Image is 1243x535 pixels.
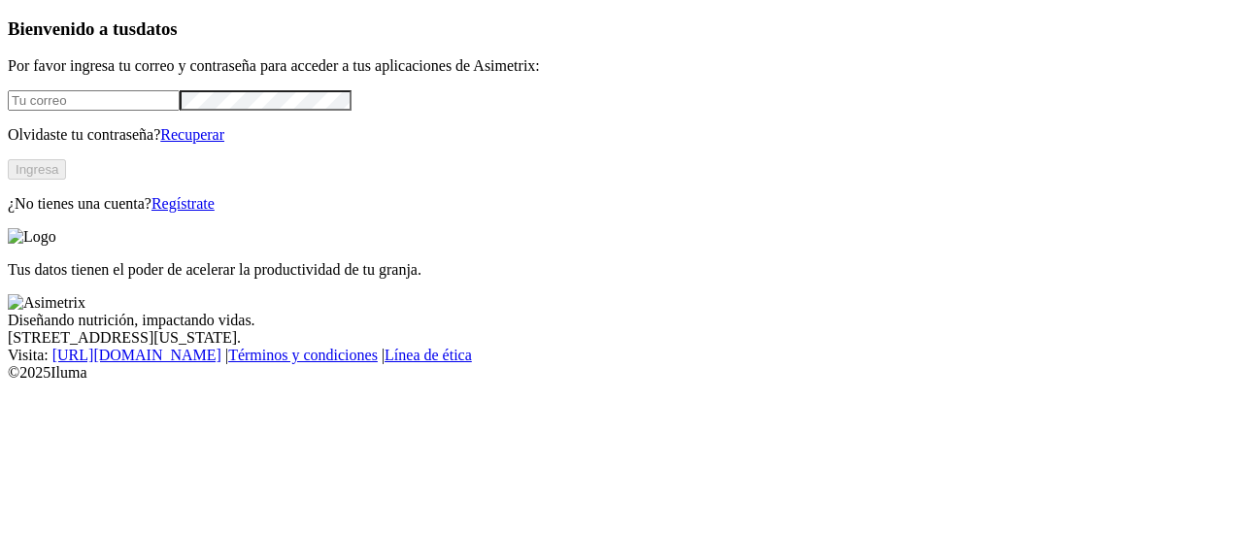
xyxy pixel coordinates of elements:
[228,347,378,363] a: Términos y condiciones
[8,294,85,312] img: Asimetrix
[8,18,1235,40] h3: Bienvenido a tus
[151,195,215,212] a: Regístrate
[8,195,1235,213] p: ¿No tienes una cuenta?
[136,18,178,39] span: datos
[160,126,224,143] a: Recuperar
[8,90,180,111] input: Tu correo
[8,228,56,246] img: Logo
[8,347,1235,364] div: Visita : | |
[8,126,1235,144] p: Olvidaste tu contraseña?
[8,57,1235,75] p: Por favor ingresa tu correo y contraseña para acceder a tus aplicaciones de Asimetrix:
[8,312,1235,329] div: Diseñando nutrición, impactando vidas.
[8,261,1235,279] p: Tus datos tienen el poder de acelerar la productividad de tu granja.
[8,329,1235,347] div: [STREET_ADDRESS][US_STATE].
[8,159,66,180] button: Ingresa
[8,364,1235,382] div: © 2025 Iluma
[52,347,221,363] a: [URL][DOMAIN_NAME]
[385,347,472,363] a: Línea de ética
